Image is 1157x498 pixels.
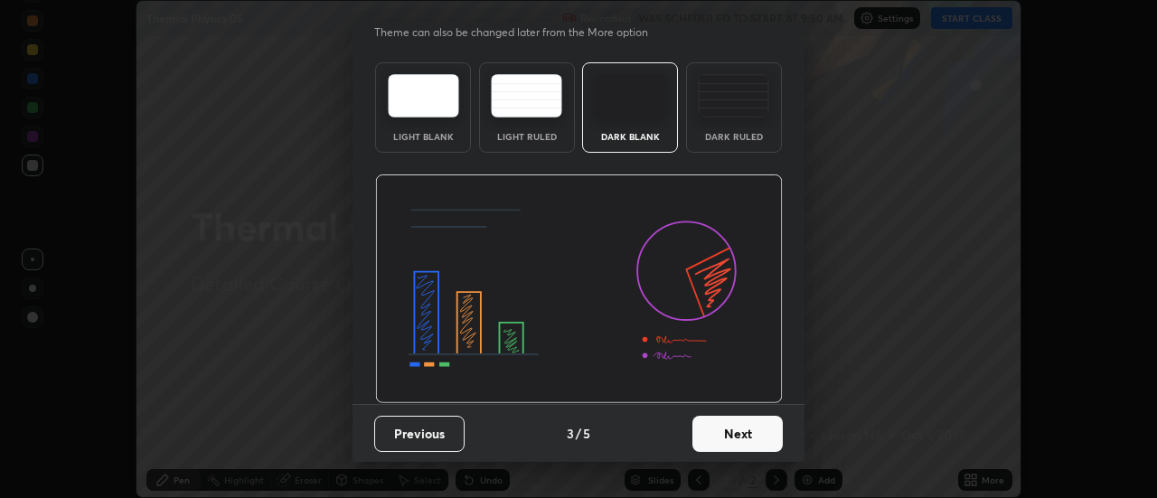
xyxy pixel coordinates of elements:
img: lightTheme.e5ed3b09.svg [388,74,459,117]
div: Light Blank [387,132,459,141]
img: darkThemeBanner.d06ce4a2.svg [375,174,783,404]
div: Dark Blank [594,132,666,141]
h4: 3 [567,424,574,443]
button: Previous [374,416,465,452]
img: darkRuledTheme.de295e13.svg [698,74,769,117]
h4: 5 [583,424,590,443]
img: lightRuledTheme.5fabf969.svg [491,74,562,117]
p: Theme can also be changed later from the More option [374,24,667,41]
img: darkTheme.f0cc69e5.svg [595,74,666,117]
div: Light Ruled [491,132,563,141]
h4: / [576,424,581,443]
button: Next [692,416,783,452]
div: Dark Ruled [698,132,770,141]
